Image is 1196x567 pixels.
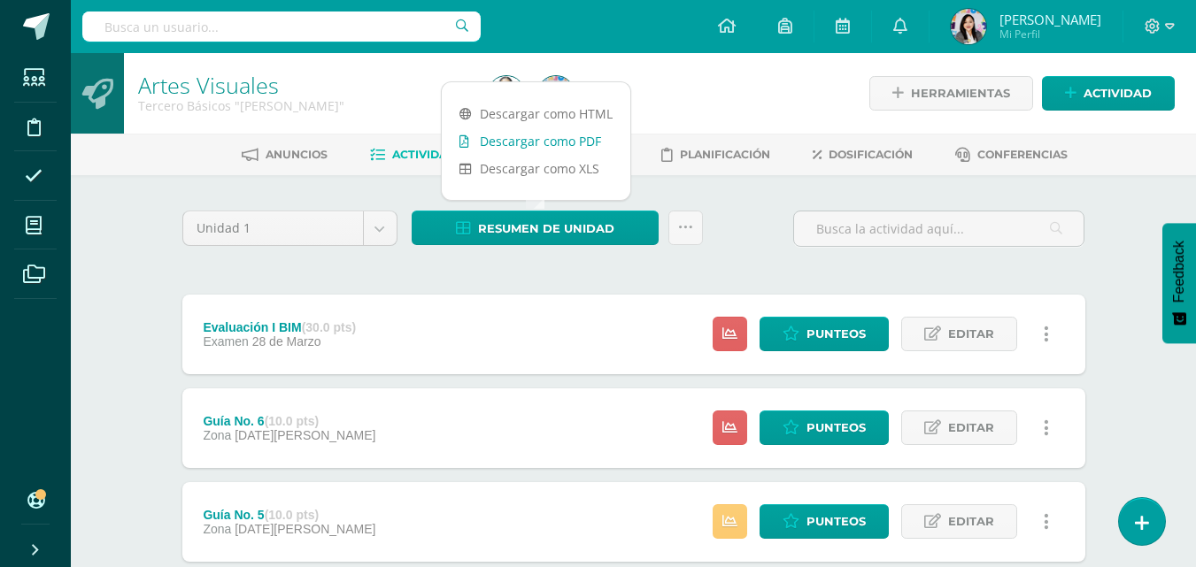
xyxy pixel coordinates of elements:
[203,508,375,522] div: Guía No. 5
[760,410,889,445] a: Punteos
[489,76,524,111] img: dc7d38de1d5b52360c8bb618cee5abea.png
[235,428,375,442] span: [DATE][PERSON_NAME]
[442,155,630,182] a: Descargar como XLS
[82,11,481,42] input: Busca un usuario...
[999,27,1101,42] span: Mi Perfil
[911,77,1010,110] span: Herramientas
[235,522,375,536] span: [DATE][PERSON_NAME]
[197,211,350,245] span: Unidad 1
[1162,223,1196,343] button: Feedback - Mostrar encuesta
[203,428,231,442] span: Zona
[138,70,279,100] a: Artes Visuales
[948,411,994,444] span: Editar
[392,148,470,161] span: Actividades
[203,320,356,334] div: Evaluación I BIM
[948,318,994,350] span: Editar
[412,211,659,245] a: Resumen de unidad
[680,148,770,161] span: Planificación
[806,411,866,444] span: Punteos
[442,100,630,127] a: Descargar como HTML
[183,211,397,245] a: Unidad 1
[760,317,889,351] a: Punteos
[1084,77,1152,110] span: Actividad
[203,522,231,536] span: Zona
[538,76,574,111] img: d68dd43e1e0bb7b2ffdb34324ef3d439.png
[948,505,994,538] span: Editar
[252,334,321,349] span: 28 de Marzo
[265,414,319,428] strong: (10.0 pts)
[794,211,1084,246] input: Busca la actividad aquí...
[138,73,467,97] h1: Artes Visuales
[869,76,1033,111] a: Herramientas
[370,141,470,169] a: Actividades
[1171,241,1187,303] span: Feedback
[661,141,770,169] a: Planificación
[302,320,356,334] strong: (30.0 pts)
[265,508,319,522] strong: (10.0 pts)
[242,141,328,169] a: Anuncios
[442,127,630,155] a: Descargar como PDF
[951,9,986,44] img: d68dd43e1e0bb7b2ffdb34324ef3d439.png
[955,141,1068,169] a: Conferencias
[760,504,889,539] a: Punteos
[806,505,866,538] span: Punteos
[203,414,375,428] div: Guía No. 6
[266,148,328,161] span: Anuncios
[203,334,248,349] span: Examen
[829,148,913,161] span: Dosificación
[1042,76,1175,111] a: Actividad
[999,11,1101,28] span: [PERSON_NAME]
[977,148,1068,161] span: Conferencias
[806,318,866,350] span: Punteos
[813,141,913,169] a: Dosificación
[478,212,614,245] span: Resumen de unidad
[138,97,467,114] div: Tercero Básicos 'Arquimedes'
